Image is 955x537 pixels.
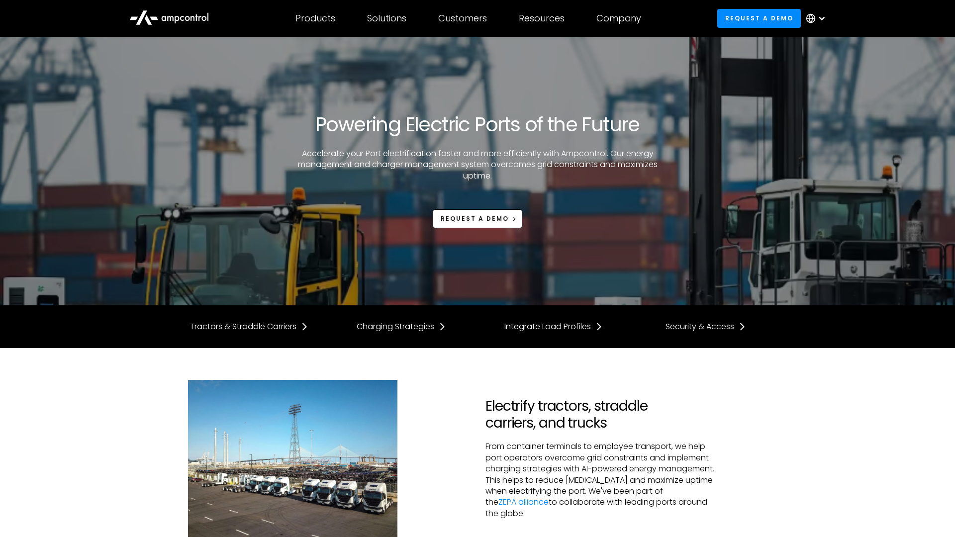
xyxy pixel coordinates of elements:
[666,321,734,332] div: Security & Access
[315,112,640,136] h1: Powering Electric Ports of the Future
[485,398,721,431] h2: Electrify tractors, straddle carriers, and trucks
[519,13,565,24] div: Resources
[175,380,411,537] img: Ampcontrol EV logistics software to manage electric trucks and charging depots
[190,321,296,332] div: Tractors & Straddle Carriers
[190,321,308,332] a: Tractors & Straddle Carriers
[504,321,591,332] div: Integrate Load Profiles
[596,13,641,24] div: Company
[717,9,801,27] a: Request a demo
[296,148,659,181] p: Accelerate your Port electrification faster and more efficiently with Ampcontrol. Our energy mana...
[367,13,406,24] div: Solutions
[438,13,487,24] div: Customers
[498,496,549,508] a: ZEPA alliance
[357,321,434,332] div: Charging Strategies
[295,13,335,24] div: Products
[441,214,509,223] span: REQUEST A DEMO
[357,321,446,332] a: Charging Strategies
[433,209,522,228] a: REQUEST A DEMO
[504,321,603,332] a: Integrate Load Profiles
[485,441,721,519] p: From container terminals to employee transport, we help port operators overcome grid constraints ...
[666,321,746,332] a: Security & Access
